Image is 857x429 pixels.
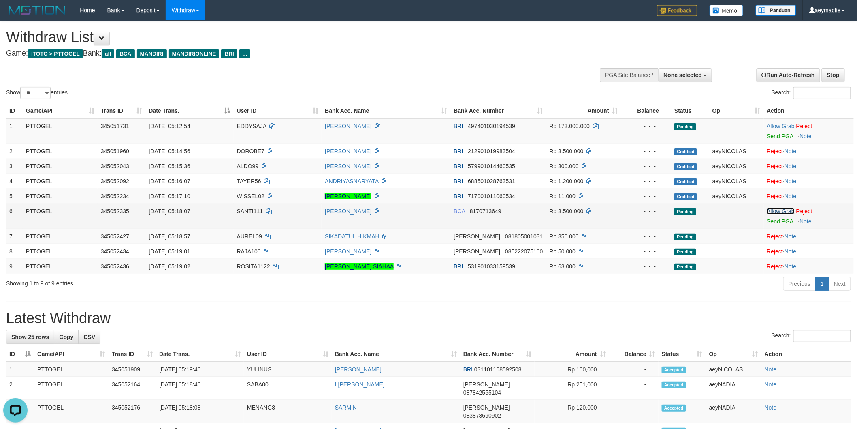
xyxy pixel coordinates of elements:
span: ITOTO > PTTOGEL [28,49,83,58]
a: Send PGA [767,218,793,225]
span: BRI [221,49,237,58]
td: 1 [6,118,23,144]
a: Reject [767,148,783,154]
div: PGA Site Balance / [600,68,658,82]
a: Note [800,218,812,225]
span: EDDYSAJA [237,123,266,129]
td: · [764,259,854,274]
span: 345052234 [101,193,129,199]
span: ROSITA1122 [237,263,270,270]
span: Copy 087842555104 to clipboard [463,389,501,396]
span: BRI [454,193,463,199]
a: Note [765,366,777,373]
td: Rp 251,000 [535,377,609,400]
td: - [609,377,659,400]
div: - - - [625,147,668,155]
a: [PERSON_NAME] SIAHAA [325,263,394,270]
span: MANDIRIONLINE [169,49,220,58]
a: Show 25 rows [6,330,54,344]
td: 2 [6,144,23,159]
label: Search: [772,330,851,342]
a: Note [765,404,777,411]
span: WISSEL02 [237,193,264,199]
td: aeyNICOLAS [709,144,764,159]
span: Accepted [662,382,686,388]
span: Pending [674,264,696,270]
span: [PERSON_NAME] [454,248,500,255]
span: Rp 350.000 [550,233,579,240]
span: Copy 531901033159539 to clipboard [468,263,515,270]
span: [DATE] 05:17:10 [149,193,190,199]
img: Feedback.jpg [657,5,697,16]
th: Op: activate to sort column ascending [709,103,764,118]
span: Copy 688501028763531 to clipboard [468,178,515,184]
span: [DATE] 05:14:56 [149,148,190,154]
th: Op: activate to sort column ascending [706,347,761,362]
td: PTTOGEL [23,259,98,274]
td: aeyNADIA [706,377,761,400]
div: - - - [625,122,668,130]
a: [PERSON_NAME] [325,123,371,129]
th: ID [6,103,23,118]
span: [DATE] 05:19:01 [149,248,190,255]
div: - - - [625,162,668,170]
td: 2 [6,377,34,400]
th: User ID: activate to sort column ascending [234,103,322,118]
span: BRI [454,263,463,270]
td: 6 [6,204,23,229]
a: Reject [767,248,783,255]
a: [PERSON_NAME] [325,208,371,214]
th: Status: activate to sort column ascending [659,347,706,362]
span: BCA [116,49,134,58]
label: Search: [772,87,851,99]
a: Reject [767,263,783,270]
a: Allow Grab [767,208,795,214]
span: BCA [454,208,465,214]
button: Open LiveChat chat widget [3,3,28,28]
a: [PERSON_NAME] [325,193,371,199]
span: 345052043 [101,163,129,169]
td: 345052176 [109,400,156,423]
a: 1 [815,277,829,291]
td: SABA00 [244,377,332,400]
a: Note [785,263,797,270]
a: Reject [767,233,783,240]
span: 345052335 [101,208,129,214]
span: 345052436 [101,263,129,270]
td: 4 [6,174,23,189]
td: aeyNICOLAS [709,174,764,189]
span: [PERSON_NAME] [463,381,510,388]
a: Reject [767,163,783,169]
span: Copy 085222075100 to clipboard [505,248,543,255]
span: CSV [83,334,95,340]
a: Stop [822,68,845,82]
th: Game/API: activate to sort column ascending [34,347,109,362]
td: 3 [6,159,23,174]
span: [DATE] 05:12:54 [149,123,190,129]
span: Show 25 rows [11,334,49,340]
span: MANDIRI [137,49,167,58]
span: BRI [454,148,463,154]
span: all [102,49,114,58]
a: SARMIN [335,404,357,411]
td: · [764,144,854,159]
td: · [764,189,854,204]
td: MENANG8 [244,400,332,423]
span: · [767,123,796,129]
a: Send PGA [767,133,793,139]
th: Amount: activate to sort column ascending [546,103,621,118]
td: - [609,400,659,423]
a: Reject [796,123,812,129]
th: Status [671,103,709,118]
span: Pending [674,234,696,240]
span: [DATE] 05:15:36 [149,163,190,169]
th: Trans ID: activate to sort column ascending [98,103,146,118]
td: PTTOGEL [23,229,98,244]
a: Note [785,233,797,240]
span: Copy 031101168592508 to clipboard [474,366,522,373]
span: Rp 11.000 [550,193,576,199]
span: DOROBE7 [237,148,264,154]
div: - - - [625,247,668,255]
th: Balance: activate to sort column ascending [609,347,659,362]
a: SIKADATUL HIKMAH [325,233,379,240]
